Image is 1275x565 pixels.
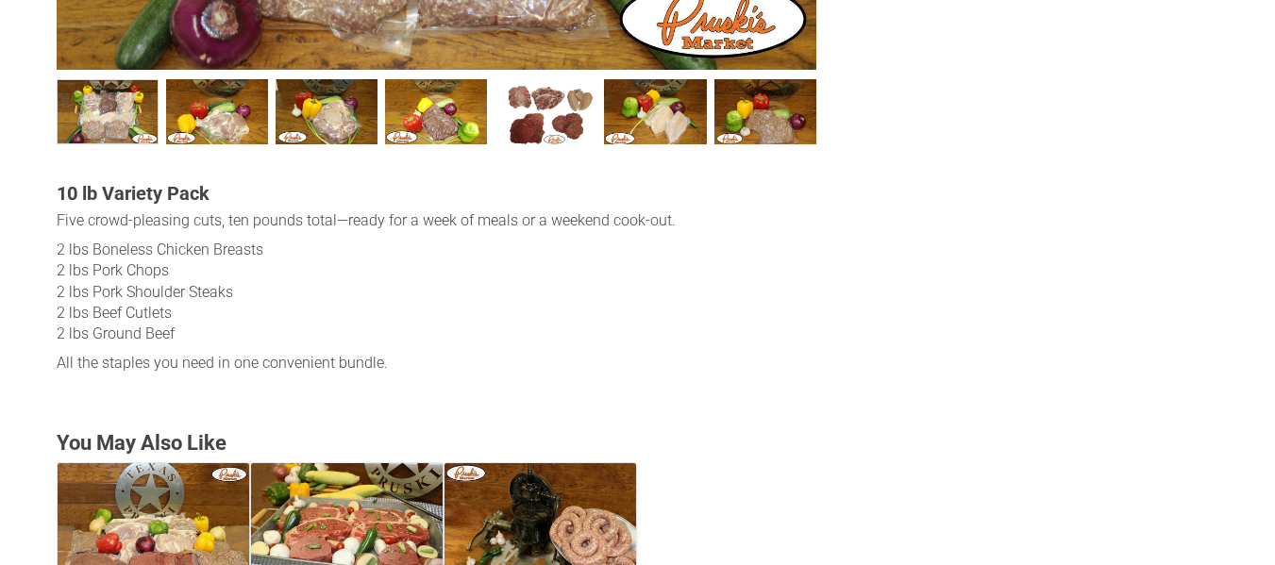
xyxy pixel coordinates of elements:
div: 2 lbs Pork Shoulder Steaks [57,282,816,303]
div: 2 lbs Boneless Chicken Breasts [57,240,816,260]
div: 2 lbs Pork Chops [57,260,816,281]
a: Seniors &amp; Singles Bundles003 2 [276,79,377,144]
a: Seniors &amp; Singles Bundles006 5 [604,79,706,144]
div: Five crowd-pleasing cuts, ten pounds total—ready for a week of meals or a weekend cook-out. [57,210,816,231]
div: All the staples you need in one convenient bundle. [57,353,816,374]
a: Seniors &amp; Singles Bundles007 6 [714,79,816,144]
div: 10 lb Variety Pack [57,180,816,207]
a: 10 lb Seniors &amp; Singles Bundles 0 [57,79,159,144]
a: Seniors &amp; Singles Bundles005 4 [495,79,596,144]
a: Seniors &amp; Singles Bundles004 3 [385,79,487,144]
div: You May Also Like [57,430,1218,457]
div: 2 lbs Beef Cutlets [57,303,816,324]
a: Seniors &amp; Singles Bundles002 1 [166,79,268,144]
div: 2 lbs Ground Beef [57,324,816,344]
